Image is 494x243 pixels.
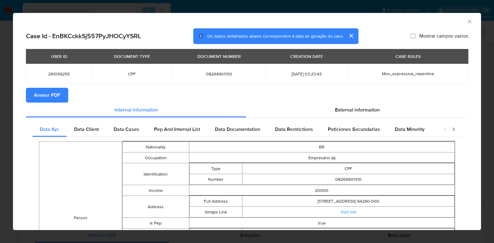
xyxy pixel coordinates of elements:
span: Data Client [74,126,99,133]
div: DOCUMENT TYPE [110,51,154,62]
td: Type [189,163,242,174]
span: 08264901310 [180,71,258,77]
span: Mostrar campos vazios [419,33,468,39]
td: Identification [123,163,189,185]
input: Mostrar campos vazios [411,34,416,38]
span: Data Documentation [215,126,260,133]
span: CPF [99,71,165,77]
td: Occupation [123,152,189,163]
div: Detailed info [26,103,468,117]
td: Other Identifications [123,229,189,240]
span: Anexar PDF [34,88,60,102]
span: Os dados detalhados abaixo correspondem à data de geração do caso. [207,33,344,39]
td: Income [123,185,189,196]
span: Data Restrictions [275,126,313,133]
td: 08264901310 [242,174,454,185]
td: [STREET_ADDRESS] 64260-000 [242,196,454,207]
div: USER ID [47,51,71,62]
div: closure-recommendation-modal [13,13,481,230]
td: true [189,218,455,229]
span: Data Cases [114,126,139,133]
span: Internal information [115,106,158,113]
td: Empresário (a) [189,152,455,163]
span: Data Kyc [40,126,59,133]
a: Visit link [341,209,356,215]
td: Type [189,229,242,239]
span: Mov_expressiva_repentina [382,71,434,77]
button: cerrar [344,28,358,43]
td: Is Pep [123,218,189,229]
div: CREATION DATE [287,51,327,62]
td: Nationality [123,142,189,152]
span: Pep And Internal List [154,126,200,133]
div: CASE RULES [392,51,424,62]
td: 20000 [189,185,455,196]
td: Gmaps Link [189,207,242,217]
td: Number [189,174,242,185]
div: Detailed internal info [32,122,437,137]
span: Data Minority [395,126,425,133]
td: Full Address [189,196,242,207]
td: rg [242,229,454,239]
span: 261059255 [33,71,85,77]
td: BR [189,142,455,152]
div: DOCUMENT NUMBER [194,51,245,62]
span: External information [335,106,380,113]
span: [DATE] 03:23:43 [273,71,340,77]
td: CPF [242,163,454,174]
span: Peticiones Secundarias [328,126,380,133]
button: Anexar PDF [26,88,68,103]
button: Fechar a janela [467,18,472,24]
td: Address [123,196,189,218]
h2: Case Id - EnBKCckkSj557PyJHOCyYSRL [26,32,141,40]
